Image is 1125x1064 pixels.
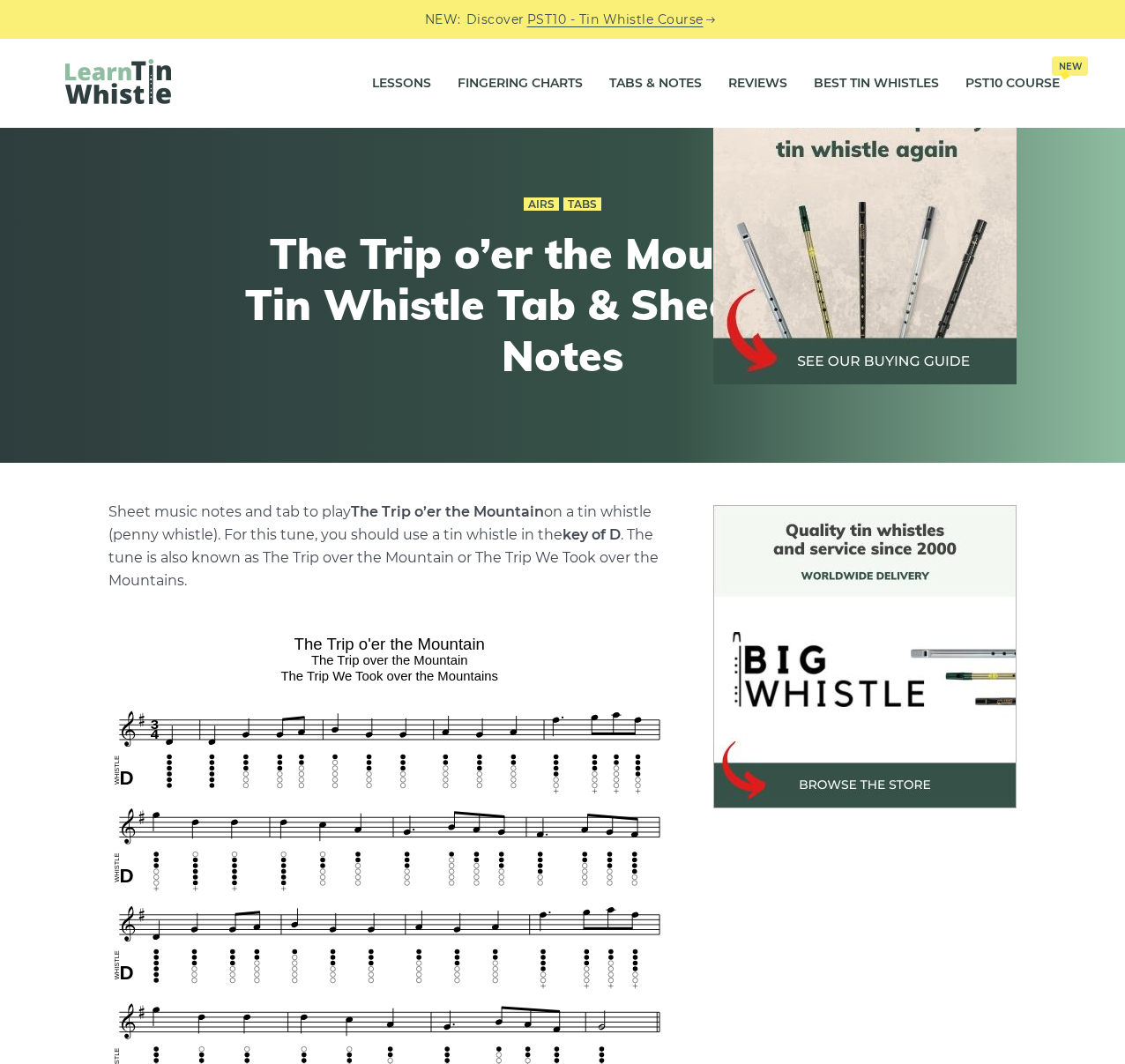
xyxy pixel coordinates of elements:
img: BigWhistle Tin Whistle Store [713,505,1017,808]
a: Lessons [372,62,431,106]
img: tin whistle buying guide [713,81,1017,384]
h1: The Trip o’er the Mountain - Tin Whistle Tab & Sheet Music Notes [238,228,887,381]
strong: key of D [562,526,621,543]
a: Reviews [728,62,787,106]
a: PST10 CourseNew [965,62,1060,106]
a: Tabs [563,197,601,212]
a: Tabs & Notes [609,62,702,106]
a: Airs [524,197,559,212]
span: New [1052,56,1088,76]
a: Fingering Charts [458,62,583,106]
strong: The Trip o’er the Mountain [351,503,544,520]
a: Best Tin Whistles [814,62,939,106]
p: Sheet music notes and tab to play on a tin whistle (penny whistle). For this tune, you should use... [108,501,671,592]
img: LearnTinWhistle.com [65,59,171,104]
